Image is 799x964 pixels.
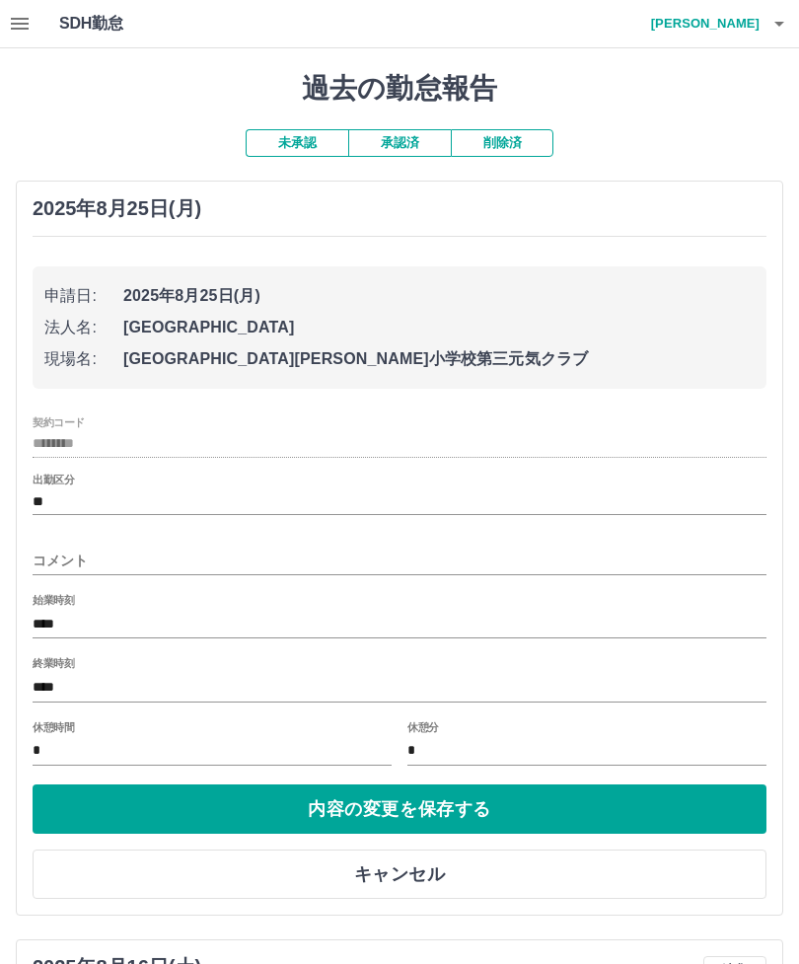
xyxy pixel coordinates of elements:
[44,284,123,308] span: 申請日:
[33,593,74,608] label: 始業時刻
[123,347,755,371] span: [GEOGRAPHIC_DATA][PERSON_NAME]小学校第三元気クラブ
[16,72,783,106] h1: 過去の勤怠報告
[33,473,74,487] label: 出勤区分
[33,850,766,899] button: キャンセル
[348,129,451,157] button: 承認済
[33,784,766,834] button: 内容の変更を保存する
[407,719,439,734] label: 休憩分
[451,129,553,157] button: 削除済
[246,129,348,157] button: 未承認
[44,316,123,339] span: 法人名:
[123,316,755,339] span: [GEOGRAPHIC_DATA]
[33,719,74,734] label: 休憩時間
[33,197,201,220] h3: 2025年8月25日(月)
[33,656,74,671] label: 終業時刻
[33,414,85,429] label: 契約コード
[123,284,755,308] span: 2025年8月25日(月)
[44,347,123,371] span: 現場名:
